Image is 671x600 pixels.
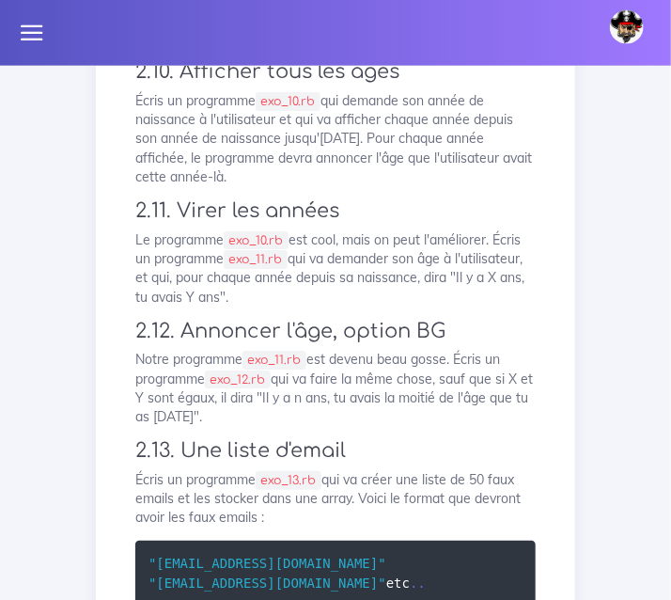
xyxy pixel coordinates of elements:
h3: 2.11. Virer les années [135,200,536,224]
code: etc [148,554,431,594]
code: exo_11.rb [242,352,306,371]
code: exo_11.rb [224,251,288,270]
p: Écris un programme qui va créer une liste de 50 faux emails et les stocker dans une array. Voici ... [135,471,536,529]
p: Écris un programme qui demande son année de naissance à l'utilisateur et qui va afficher chaque a... [135,92,536,187]
code: exo_10.rb [256,93,320,112]
span: "[EMAIL_ADDRESS][DOMAIN_NAME]" [148,557,386,572]
p: Le programme est cool, mais on peut l'améliorer. Écris un programme qui va demander son âge à l'u... [135,231,536,308]
code: exo_10.rb [224,232,289,251]
h3: 2.12. Annoncer l'âge, option BG [135,321,536,344]
code: exo_12.rb [205,371,271,390]
span: "[EMAIL_ADDRESS][DOMAIN_NAME]" [148,576,386,592]
img: avatar [610,10,644,44]
h3: 2.10. Afficher tous les âges [135,61,536,85]
h3: 2.13. Une liste d'email [135,440,536,464]
code: exo_13.rb [256,472,321,491]
p: Notre programme est devenu beau gosse. Écris un programme qui va faire la même chose, sauf que si... [135,351,536,427]
span: . [410,576,417,592]
span: . [418,576,426,592]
